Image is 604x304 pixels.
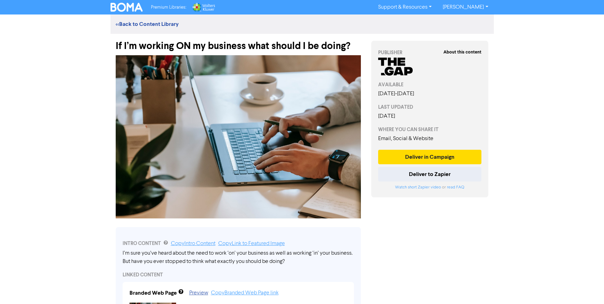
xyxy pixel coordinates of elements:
[378,90,482,98] div: [DATE] - [DATE]
[189,290,208,296] a: Preview
[378,49,482,56] div: PUBLISHER
[116,34,361,52] div: If I’m working ON my business what should I be doing?
[192,3,215,12] img: Wolters Kluwer
[123,271,354,278] div: LINKED CONTENT
[373,2,437,13] a: Support & Resources
[130,289,177,297] div: Branded Web Page
[378,126,482,133] div: WHERE YOU CAN SHARE IT
[116,21,179,28] a: <<Back to Content Library
[378,135,482,143] div: Email, Social & Website
[378,150,482,164] button: Deliver in Campaign
[395,185,441,189] a: Watch short Zapier video
[151,5,186,10] span: Premium Libraries:
[378,184,482,190] div: or
[443,49,481,55] strong: About this content
[171,241,215,246] a: Copy Intro Content
[447,185,464,189] a: read FAQ
[437,2,493,13] a: [PERSON_NAME]
[123,249,354,266] div: I’m sure you’ve heard about the need to work ‘on’ your business as well as working ‘in’ your busi...
[378,167,482,182] button: Deliver to Zapier
[123,239,354,248] div: INTRO CONTENT
[378,81,482,88] div: AVAILABLE
[218,241,285,246] a: Copy Link to Featured Image
[378,104,482,111] div: LAST UPDATED
[111,3,143,12] img: BOMA Logo
[211,290,279,296] a: Copy Branded Web Page link
[569,271,604,304] iframe: Chat Widget
[378,112,482,120] div: [DATE]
